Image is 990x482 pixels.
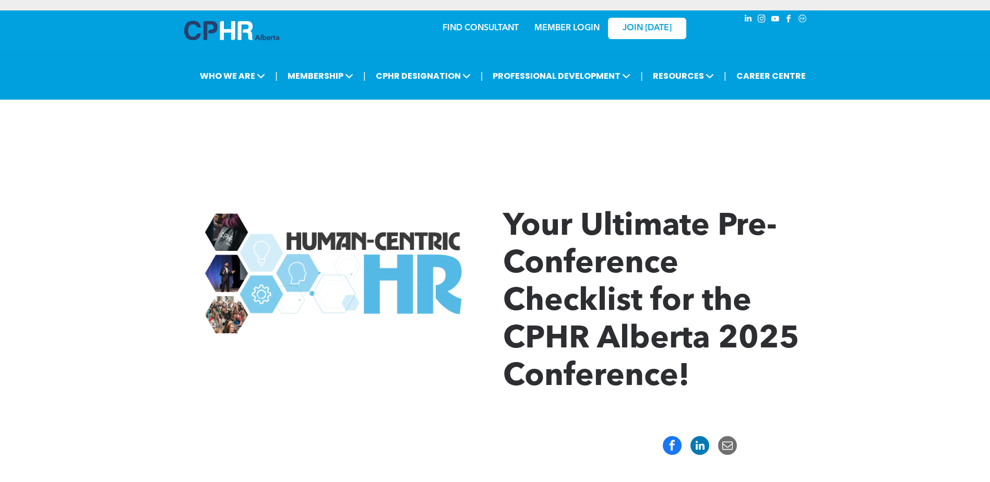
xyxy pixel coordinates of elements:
[797,13,808,27] a: Social network
[756,13,768,27] a: instagram
[284,66,356,86] span: MEMBERSHIP
[783,13,795,27] a: facebook
[733,66,809,86] a: CAREER CENTRE
[623,23,672,33] span: JOIN [DATE]
[275,65,278,87] li: |
[184,21,279,40] img: A blue and white logo for cp alberta
[650,66,717,86] span: RESOURCES
[503,211,800,393] span: Your Ultimate Pre-Conference Checklist for the CPHR Alberta 2025 Conference!
[373,66,474,86] span: CPHR DESIGNATION
[443,24,519,32] a: FIND CONSULTANT
[770,13,781,27] a: youtube
[363,65,366,87] li: |
[197,66,268,86] span: WHO WE ARE
[640,65,643,87] li: |
[608,18,686,39] a: JOIN [DATE]
[534,24,600,32] a: MEMBER LOGIN
[743,13,754,27] a: linkedin
[481,65,483,87] li: |
[724,65,726,87] li: |
[490,66,634,86] span: PROFESSIONAL DEVELOPMENT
